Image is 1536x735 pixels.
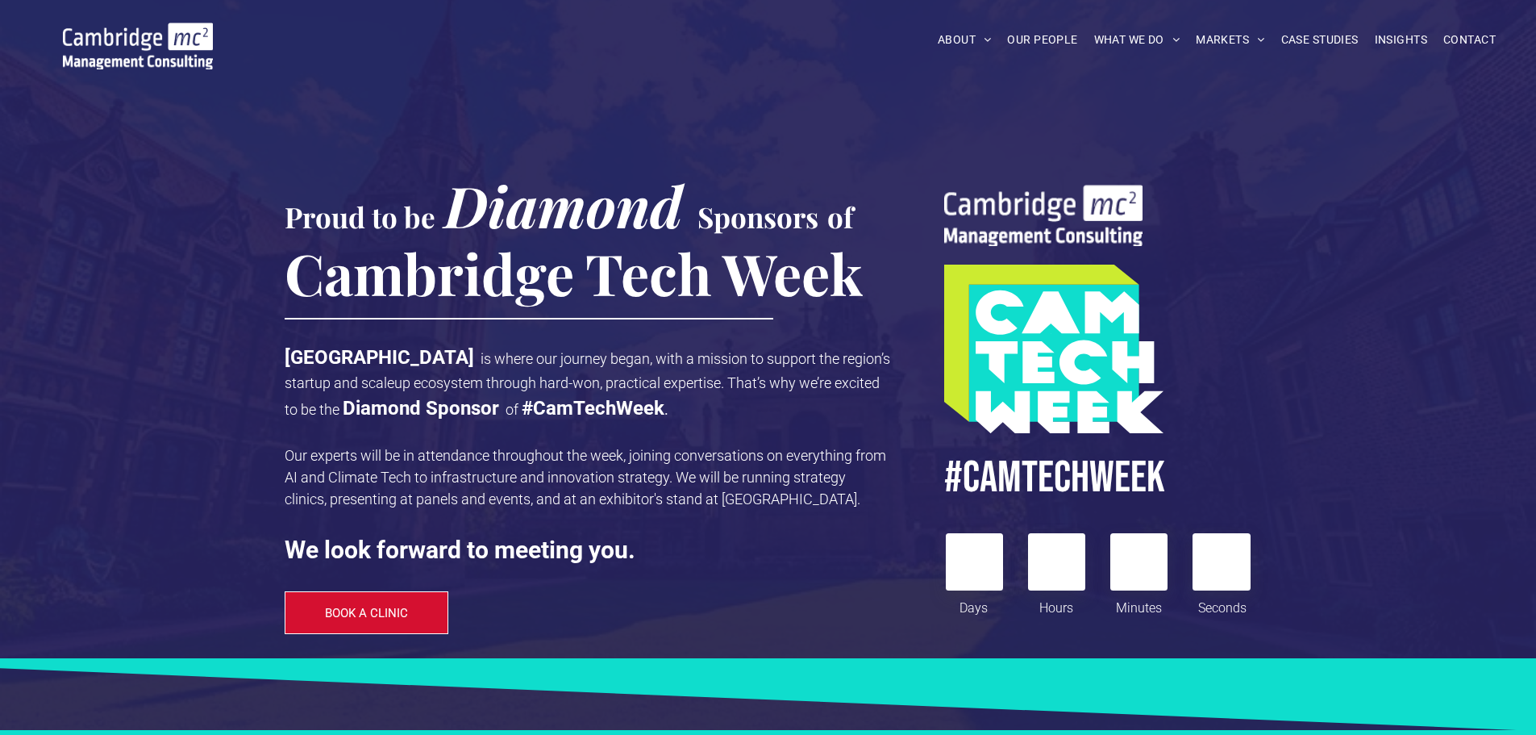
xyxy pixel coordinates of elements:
[285,536,635,564] strong: We look forward to meeting you.
[285,447,886,507] span: Our experts will be in attendance throughout the week, joining conversations on everything from A...
[944,265,1163,433] img: A turquoise and lime green geometric graphic with the words CAM TECH WEEK in bold white letters s...
[285,591,449,634] a: BOOK A CLINIC
[944,451,1165,505] span: #CamTECHWEEK
[325,606,408,620] span: BOOK A CLINIC
[1367,27,1435,52] a: INSIGHTS
[946,591,1002,618] div: Days
[1194,591,1251,618] div: Seconds
[285,198,435,236] span: Proud to be
[1273,27,1367,52] a: CASE STUDIES
[1435,27,1504,52] a: CONTACT
[63,23,213,69] img: Go to Homepage
[1111,591,1168,618] div: Minutes
[1086,27,1188,52] a: WHAT WE DO
[285,350,890,418] span: is where our journey began, with a mission to support the region’s startup and scaleup ecosystem ...
[827,198,853,236] span: of
[444,167,683,243] span: Diamond
[999,27,1085,52] a: OUR PEOPLE
[343,397,499,420] strong: Diamond Sponsor
[506,401,518,418] span: of
[1028,591,1084,618] div: Hours
[285,346,474,369] strong: [GEOGRAPHIC_DATA]
[664,401,668,418] span: .
[697,198,818,236] span: Sponsors
[930,27,1000,52] a: ABOUT
[1188,27,1272,52] a: MARKETS
[285,235,863,311] span: Cambridge Tech Week
[522,397,664,420] strong: #CamTechWeek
